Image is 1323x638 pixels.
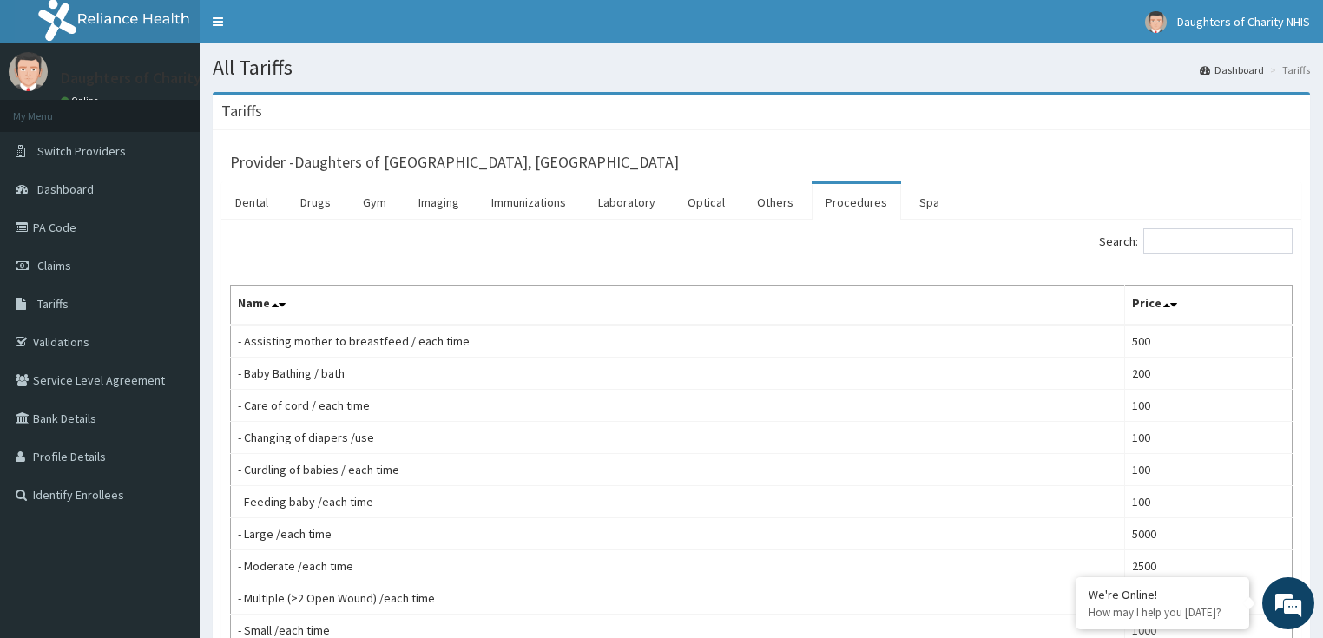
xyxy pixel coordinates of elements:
label: Search: [1099,228,1293,254]
a: Imaging [405,184,473,220]
img: d_794563401_company_1708531726252_794563401 [32,87,70,130]
a: Optical [674,184,739,220]
p: Daughters of Charity NHIS [61,70,239,86]
td: - Baby Bathing / bath [231,358,1125,390]
th: Price [1124,286,1292,326]
div: We're Online! [1089,587,1236,602]
a: Online [61,95,102,107]
a: Immunizations [477,184,580,220]
a: Others [743,184,807,220]
span: Dashboard [37,181,94,197]
img: User Image [9,52,48,91]
a: Spa [905,184,953,220]
td: 500 [1124,325,1292,358]
td: 100 [1124,486,1292,518]
input: Search: [1143,228,1293,254]
span: Tariffs [37,296,69,312]
span: Switch Providers [37,143,126,159]
td: - Multiple (>2 Open Wound) /each time [231,582,1125,615]
span: Claims [37,258,71,273]
a: Dental [221,184,282,220]
span: We're online! [101,202,240,378]
textarea: Type your message and hit 'Enter' [9,441,331,502]
a: Procedures [812,184,901,220]
th: Name [231,286,1125,326]
div: Minimize live chat window [285,9,326,50]
img: User Image [1145,11,1167,33]
td: - Curdling of babies / each time [231,454,1125,486]
td: - Changing of diapers /use [231,422,1125,454]
td: 5000 [1124,518,1292,550]
div: Chat with us now [90,97,292,120]
a: Gym [349,184,400,220]
td: 100 [1124,390,1292,422]
h3: Tariffs [221,103,262,119]
td: 100 [1124,422,1292,454]
td: 2500 [1124,550,1292,582]
h3: Provider - Daughters of [GEOGRAPHIC_DATA], [GEOGRAPHIC_DATA] [230,155,679,170]
span: Daughters of Charity NHIS [1177,14,1310,30]
li: Tariffs [1266,62,1310,77]
td: 100 [1124,454,1292,486]
td: - Assisting mother to breastfeed / each time [231,325,1125,358]
a: Drugs [286,184,345,220]
h1: All Tariffs [213,56,1310,79]
td: - Care of cord / each time [231,390,1125,422]
td: - Moderate /each time [231,550,1125,582]
a: Laboratory [584,184,669,220]
td: - Large /each time [231,518,1125,550]
p: How may I help you today? [1089,605,1236,620]
td: - Feeding baby /each time [231,486,1125,518]
td: 200 [1124,358,1292,390]
a: Dashboard [1200,62,1264,77]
